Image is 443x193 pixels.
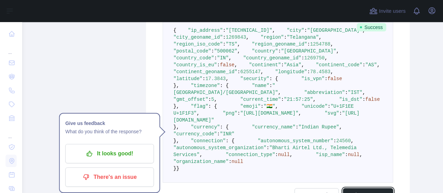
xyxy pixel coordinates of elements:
span: , [325,55,327,61]
span: false [365,97,380,102]
span: "name" [252,83,269,88]
span: "region" [261,35,284,40]
span: : [229,159,232,164]
span: "svg" [325,110,339,116]
span: : [237,69,240,75]
span: "autonomous_system_organization" [173,145,266,151]
span: "currency" [191,124,220,130]
span: "country" [252,48,278,54]
span: false [220,62,234,68]
span: } [173,166,176,171]
span: "[URL][DOMAIN_NAME]" [240,110,298,116]
h1: Give us feedback [65,119,154,127]
span: "city" [287,28,304,33]
span: : [208,97,211,102]
span: : [237,110,240,116]
span: Success [357,23,386,31]
span: , [272,28,275,33]
button: Invite users [368,6,407,17]
span: "flag" [191,104,208,109]
span: "[GEOGRAPHIC_DATA]" [307,28,363,33]
span: , [360,152,362,157]
p: What do you think of the response? [65,127,154,136]
span: , [214,97,217,102]
span: , [229,55,232,61]
span: "[TECHNICAL_ID]" [226,28,272,33]
span: "currency_name" [252,124,296,130]
span: : [345,90,348,95]
span: , [339,124,342,130]
span: null [348,152,360,157]
span: "isp_name" [316,152,345,157]
p: It looks good! [71,148,149,160]
span: "Telangana" [287,35,319,40]
span: , [275,104,278,109]
span: 17.3843 [205,76,226,81]
span: : [269,83,272,88]
span: : { [208,104,217,109]
span: : [307,69,310,75]
span: : [362,62,365,68]
span: : [223,35,226,40]
span: , [234,62,237,68]
span: , [200,152,202,157]
span: }, [173,104,179,109]
span: "region_geoname_id" [252,41,307,47]
span: "connection_type" [226,152,275,157]
span: : [214,55,217,61]
span: "AS" [365,62,377,68]
span: : [362,97,365,102]
span: "security" [240,76,269,81]
span: : [281,97,284,102]
span: 1269843 [226,35,246,40]
span: "current_time" [240,97,281,102]
span: }, [173,138,179,144]
span: , [336,48,339,54]
span: "latitude" [173,76,202,81]
span: "gmt_offset" [173,97,208,102]
span: , [226,76,228,81]
span: "abbreviation" [304,90,345,95]
span: : { [269,76,278,81]
span: : [223,28,226,33]
span: "organization_name" [173,159,229,164]
span: , [377,62,380,68]
span: }, [173,83,179,88]
span: : { [220,124,228,130]
span: "Indian Rupee" [298,124,339,130]
span: "timezone" [191,83,220,88]
span: "continent_geoname_id" [173,69,237,75]
span: "🇮🇳" [264,104,275,109]
span: "IST" [348,90,362,95]
span: : [217,131,220,137]
span: 1269750 [304,55,325,61]
span: , [298,110,301,116]
span: , [331,69,333,75]
span: , [237,41,240,47]
span: : [304,28,307,33]
span: : [301,55,304,61]
span: , [197,110,199,116]
span: : [307,41,310,47]
span: "is_dst" [339,97,362,102]
span: "Asia" [284,62,301,68]
span: : { [226,138,234,144]
span: "[GEOGRAPHIC_DATA]" [281,48,336,54]
span: 78.4583 [310,69,331,75]
span: , [313,97,316,102]
span: }, [173,124,179,130]
span: false [327,76,342,81]
div: ... [6,41,17,55]
span: 1254788 [310,41,331,47]
span: "INR" [220,131,234,137]
span: , [290,152,292,157]
span: "region_iso_code" [173,41,223,47]
span: : [278,48,281,54]
span: "country_is_eu" [173,62,217,68]
span: : [261,104,263,109]
span: null [232,159,243,164]
span: Invite users [379,7,406,15]
span: "emoji" [240,104,261,109]
span: 24560 [336,138,351,144]
span: : [296,124,298,130]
